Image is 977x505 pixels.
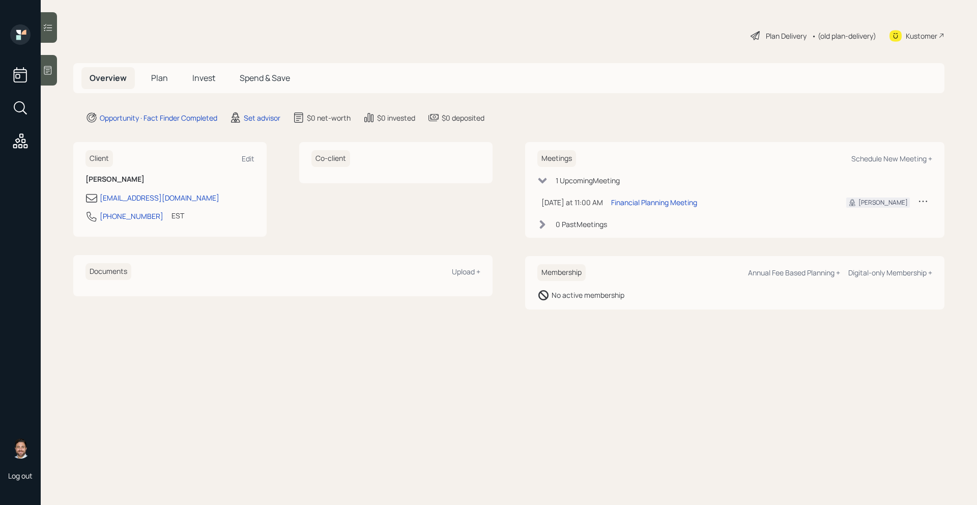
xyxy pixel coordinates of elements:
span: Spend & Save [240,72,290,83]
div: Kustomer [906,31,937,41]
h6: Membership [537,264,586,281]
div: [PHONE_NUMBER] [100,211,163,221]
div: $0 deposited [442,113,484,123]
h6: Co-client [311,150,350,167]
div: Upload + [452,267,480,276]
div: 0 Past Meeting s [556,219,607,230]
div: $0 net-worth [307,113,351,123]
div: [DATE] at 11:00 AM [541,197,603,208]
div: $0 invested [377,113,415,123]
h6: Documents [85,263,131,280]
h6: Meetings [537,150,576,167]
div: Edit [242,154,254,163]
div: Opportunity · Fact Finder Completed [100,113,217,123]
div: Annual Fee Based Planning + [748,268,840,277]
span: Overview [90,72,127,83]
span: Invest [192,72,215,83]
div: EST [171,210,184,221]
div: Digital-only Membership + [848,268,932,277]
div: [EMAIL_ADDRESS][DOMAIN_NAME] [100,192,219,203]
div: 1 Upcoming Meeting [556,175,620,186]
div: • (old plan-delivery) [812,31,876,41]
div: [PERSON_NAME] [858,198,908,207]
div: Financial Planning Meeting [611,197,697,208]
div: Log out [8,471,33,481]
h6: [PERSON_NAME] [85,175,254,184]
img: michael-russo-headshot.png [10,438,31,459]
span: Plan [151,72,168,83]
div: Set advisor [244,113,280,123]
div: No active membership [552,290,624,300]
div: Schedule New Meeting + [851,154,932,163]
h6: Client [85,150,113,167]
div: Plan Delivery [766,31,807,41]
